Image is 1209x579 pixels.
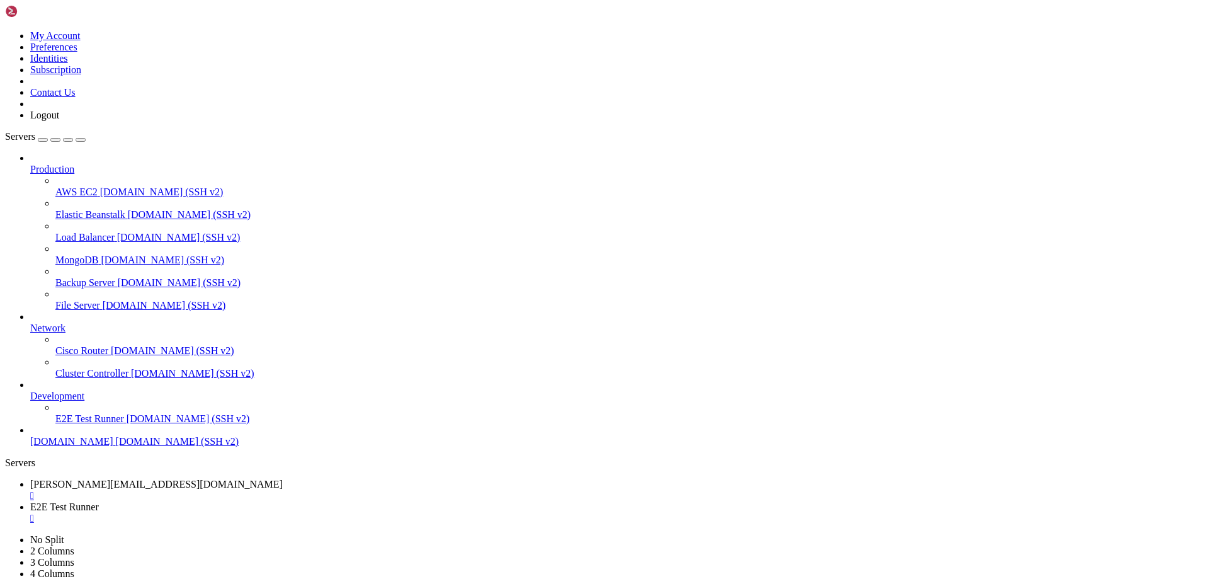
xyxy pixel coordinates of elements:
li: Cisco Router [DOMAIN_NAME] (SSH v2) [55,334,1204,357]
span: [DOMAIN_NAME] (SSH v2) [118,277,241,288]
span: [DOMAIN_NAME] (SSH v2) [127,413,250,424]
span: [DOMAIN_NAME] (SSH v2) [117,232,241,243]
a: File Server [DOMAIN_NAME] (SSH v2) [55,300,1204,311]
span: [DOMAIN_NAME] (SSH v2) [100,186,224,197]
span: [DOMAIN_NAME] (SSH v2) [128,209,251,220]
li: [DOMAIN_NAME] [DOMAIN_NAME] (SSH v2) [30,425,1204,447]
li: Cluster Controller [DOMAIN_NAME] (SSH v2) [55,357,1204,379]
x-row: * Experience the same robust functionality and convenience on your mobile devices, for seamless s... [5,134,1045,144]
a: 2 Columns [30,546,74,556]
a: Development [30,391,1204,402]
span: Advanced SSH Client: [10,101,111,112]
a: Subscription [30,64,81,75]
li: E2E Test Runner [DOMAIN_NAME] (SSH v2) [55,402,1204,425]
x-row: * Work on multiple sessions, automate your SSH commands, and establish connections with just a si... [5,101,1045,112]
span: Cisco Router [55,345,108,356]
li: MongoDB [DOMAIN_NAME] (SSH v2) [55,243,1204,266]
span: Servers [5,131,35,142]
span: Elastic Beanstalk [55,209,125,220]
span: [PERSON_NAME][EMAIL_ADDRESS][DOMAIN_NAME] [30,479,283,490]
li: AWS EC2 [DOMAIN_NAME] (SSH v2) [55,175,1204,198]
span: To get started, please use the left side bar to add your server. [5,187,327,197]
div: Servers [5,457,1204,469]
span: Development [30,391,84,401]
x-row: * Whether you're using or , enjoy the convenience of managing your servers from anywhere. [5,91,1045,101]
li: Load Balancer [DOMAIN_NAME] (SSH v2) [55,221,1204,243]
span: [DOMAIN_NAME] [30,436,113,447]
span: Seamless Server Management: [10,91,146,101]
span: This is a demo session. [5,26,121,37]
a: Cluster Controller [DOMAIN_NAME] (SSH v2) [55,368,1204,379]
a: Backup Server [DOMAIN_NAME] (SSH v2) [55,277,1204,289]
a: Cisco Router [DOMAIN_NAME] (SSH v2) [55,345,1204,357]
x-row: Connection timed out [5,5,1045,16]
a: mike.lake@humber.ca [30,479,1204,502]
a: [DOMAIN_NAME] [DOMAIN_NAME] (SSH v2) [30,436,1204,447]
span: Load Balancer [55,232,115,243]
span: Comprehensive SFTP Client: [10,112,141,122]
a: No Split [30,534,64,545]
span: [DOMAIN_NAME] (SSH v2) [111,345,234,356]
span: Cluster Controller [55,368,128,379]
a: 3 Columns [30,557,74,568]
div: (0, 1) [5,16,10,26]
a: Production [30,164,1204,175]
a: Identities [30,53,68,64]
a: AWS EC2 [DOMAIN_NAME] (SSH v2) [55,186,1204,198]
span: [DOMAIN_NAME] (SSH v2) [103,300,226,311]
span: [DOMAIN_NAME] (SSH v2) [116,436,239,447]
li: Production [30,152,1204,311]
x-row: It also has a full-featured SFTP client, remote desktop with RDP and VNC, and more. [5,59,1045,69]
span: https://shellngn.com/cloud/ [247,91,317,101]
li: Elastic Beanstalk [DOMAIN_NAME] (SSH v2) [55,198,1204,221]
a: My Account [30,30,81,41]
a: Preferences [30,42,77,52]
span: Mobile Compatibility: [10,134,116,144]
a: Logout [30,110,59,120]
img: Shellngn [5,5,77,18]
a:  [30,490,1204,502]
span: AWS EC2 [55,186,98,197]
span: Backup Server [55,277,115,288]
a: Elastic Beanstalk [DOMAIN_NAME] (SSH v2) [55,209,1204,221]
span: E2E Test Runner [30,502,99,512]
li: File Server [DOMAIN_NAME] (SSH v2) [55,289,1204,311]
span: [DOMAIN_NAME] (SSH v2) [131,368,254,379]
x-row: Shellngn is a web-based SSH client that allows you to connect to your servers from anywhere witho... [5,48,1045,59]
span: E2E Test Runner [55,413,124,424]
span: File Server [55,300,100,311]
a: Contact Us [30,87,76,98]
span: Network [30,323,65,333]
span: Production [30,164,74,175]
li: Backup Server [DOMAIN_NAME] (SSH v2) [55,266,1204,289]
a: MongoDB [DOMAIN_NAME] (SSH v2) [55,255,1204,266]
x-row: * Enjoy easy management of files and folders, swift data transfers, and the ability to edit your ... [5,112,1045,123]
span: Welcome to Shellngn! [5,5,106,15]
div: (0, 18) [5,198,10,209]
a: Servers [5,131,86,142]
a:  [30,513,1204,524]
a: 4 Columns [30,568,74,579]
span: MongoDB [55,255,98,265]
li: Development [30,379,1204,425]
span: Remote Desktop Capabilities: [10,123,151,133]
span: [DOMAIN_NAME] (SSH v2) [101,255,224,265]
a: Load Balancer [DOMAIN_NAME] (SSH v2) [55,232,1204,243]
li: Network [30,311,1204,379]
span: https://shellngn.com/pro-docker/ [327,91,433,101]
a: Network [30,323,1204,334]
x-row: More information at: [5,166,1045,176]
a: E2E Test Runner [30,502,1204,524]
span: https://shellngn.com [106,166,196,176]
x-row: * Take full control of your remote servers using our RDP or VNC from your browser. [5,123,1045,134]
a: E2E Test Runner [DOMAIN_NAME] (SSH v2) [55,413,1204,425]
